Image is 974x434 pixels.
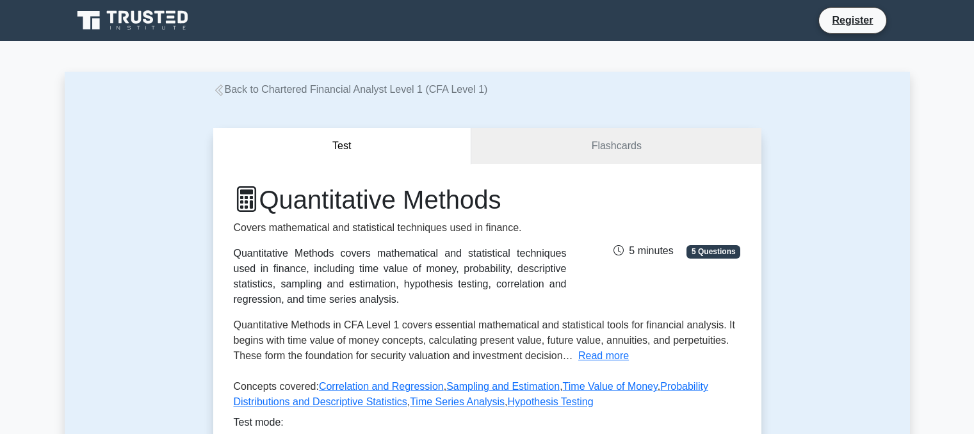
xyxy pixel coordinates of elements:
[613,245,673,256] span: 5 minutes
[824,12,881,28] a: Register
[563,381,658,392] a: Time Value of Money
[319,381,444,392] a: Correlation and Regression
[234,379,741,415] p: Concepts covered: , , , , ,
[213,128,472,165] button: Test
[213,84,488,95] a: Back to Chartered Financial Analyst Level 1 (CFA Level 1)
[234,319,736,361] span: Quantitative Methods in CFA Level 1 covers essential mathematical and statistical tools for finan...
[446,381,560,392] a: Sampling and Estimation
[686,245,740,258] span: 5 Questions
[410,396,505,407] a: Time Series Analysis
[234,220,567,236] p: Covers mathematical and statistical techniques used in finance.
[234,246,567,307] div: Quantitative Methods covers mathematical and statistical techniques used in finance, including ti...
[508,396,594,407] a: Hypothesis Testing
[471,128,761,165] a: Flashcards
[234,184,567,215] h1: Quantitative Methods
[578,348,629,364] button: Read more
